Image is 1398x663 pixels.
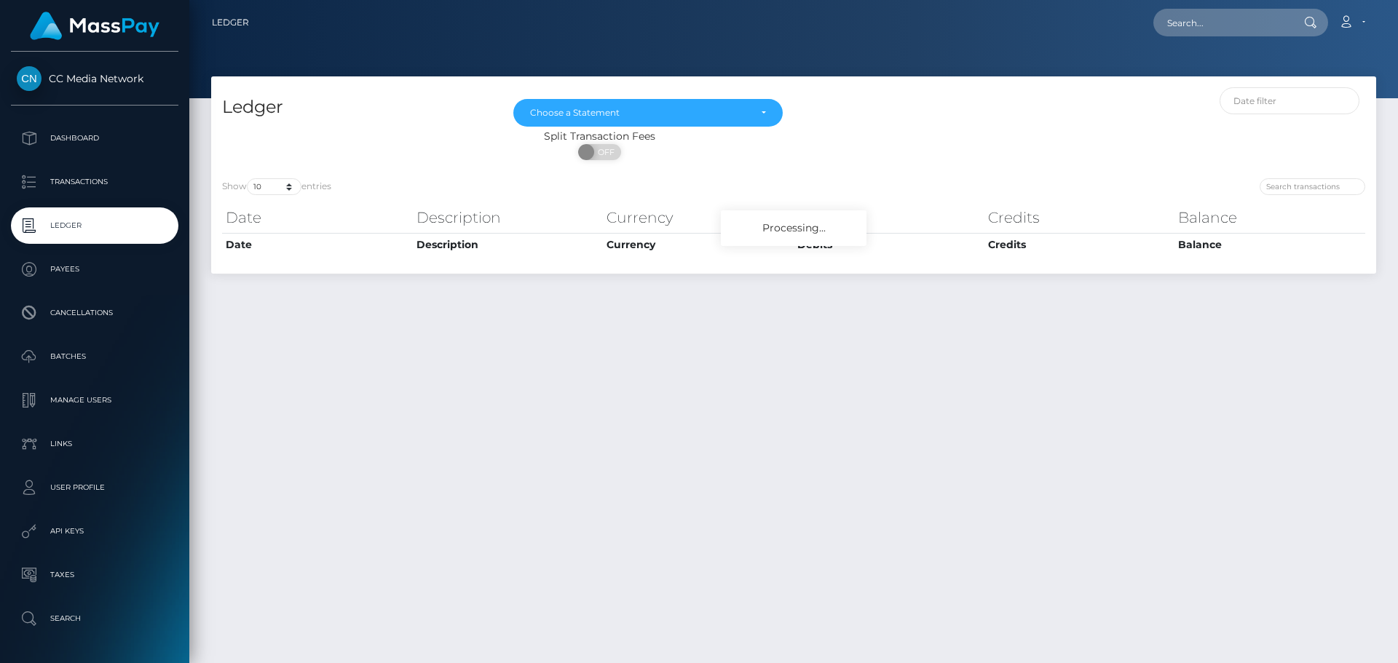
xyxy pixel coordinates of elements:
[11,251,178,287] a: Payees
[11,382,178,418] a: Manage Users
[17,564,173,586] p: Taxes
[1174,203,1365,232] th: Balance
[17,66,42,91] img: CC Media Network
[586,144,623,160] span: OFF
[17,127,173,149] p: Dashboard
[11,426,178,462] a: Links
[1174,233,1365,256] th: Balance
[11,207,178,244] a: Ledger
[17,302,173,324] p: Cancellations
[1153,9,1290,36] input: Search...
[11,338,178,375] a: Batches
[222,233,413,256] th: Date
[17,171,173,193] p: Transactions
[1260,178,1365,195] input: Search transactions
[794,233,984,256] th: Debits
[17,215,173,237] p: Ledger
[794,203,984,232] th: Debits
[17,520,173,542] p: API Keys
[222,95,491,120] h4: Ledger
[11,469,178,506] a: User Profile
[413,203,604,232] th: Description
[11,295,178,331] a: Cancellations
[247,178,301,195] select: Showentries
[17,608,173,630] p: Search
[30,12,159,40] img: MassPay Logo
[17,258,173,280] p: Payees
[17,389,173,411] p: Manage Users
[17,477,173,499] p: User Profile
[211,129,988,144] div: Split Transaction Fees
[530,107,749,119] div: Choose a Statement
[1220,87,1360,114] input: Date filter
[212,7,249,38] a: Ledger
[11,557,178,593] a: Taxes
[513,99,783,127] button: Choose a Statement
[984,233,1175,256] th: Credits
[17,433,173,455] p: Links
[721,210,866,246] div: Processing...
[984,203,1175,232] th: Credits
[222,178,331,195] label: Show entries
[603,203,794,232] th: Currency
[413,233,604,256] th: Description
[11,120,178,156] a: Dashboard
[11,72,178,85] span: CC Media Network
[17,346,173,368] p: Batches
[11,513,178,549] a: API Keys
[11,600,178,637] a: Search
[222,203,413,232] th: Date
[11,164,178,200] a: Transactions
[603,233,794,256] th: Currency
